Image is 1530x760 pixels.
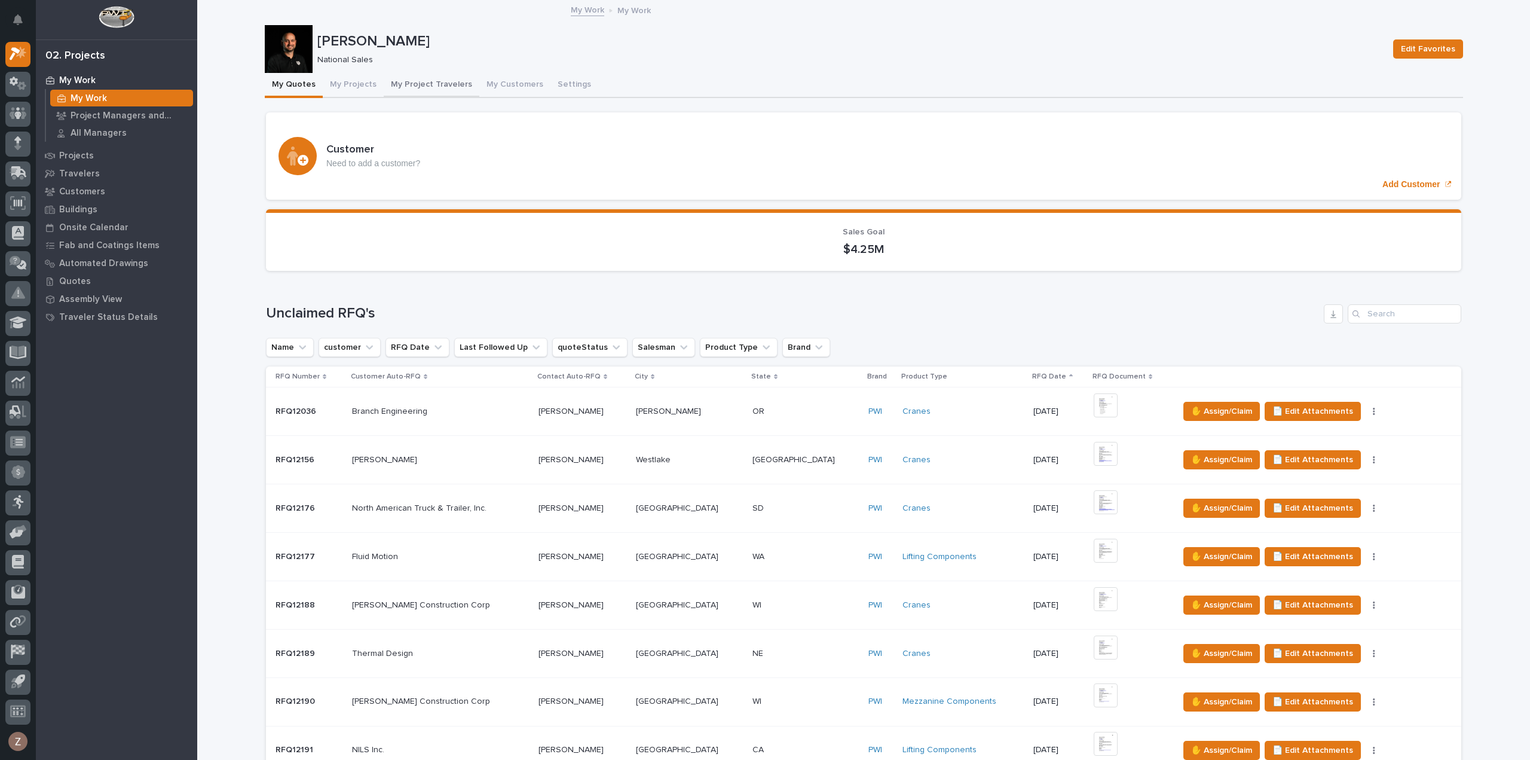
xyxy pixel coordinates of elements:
[1033,503,1084,514] p: [DATE]
[1183,547,1260,566] button: ✋ Assign/Claim
[276,404,319,417] p: RFQ12036
[571,2,604,16] a: My Work
[868,503,882,514] a: PWI
[276,646,317,659] p: RFQ12189
[636,598,721,611] p: [GEOGRAPHIC_DATA]
[1183,499,1260,518] button: ✋ Assign/Claim
[1032,370,1066,383] p: RFQ Date
[385,338,449,357] button: RFQ Date
[1265,450,1361,469] button: 📄 Edit Attachments
[1191,550,1252,564] span: ✋ Assign/Claim
[636,453,673,465] p: Westlake
[71,128,127,139] p: All Managers
[1033,455,1084,465] p: [DATE]
[352,694,492,707] p: [PERSON_NAME] Construction Corp
[265,73,323,98] button: My Quotes
[843,228,885,236] span: Sales Goal
[36,254,197,272] a: Automated Drawings
[1191,695,1252,709] span: ✋ Assign/Claim
[1265,402,1361,421] button: 📄 Edit Attachments
[782,338,830,357] button: Brand
[752,743,766,755] p: CA
[352,743,387,755] p: NILS Inc.
[868,697,882,707] a: PWI
[266,532,1461,581] tr: RFQ12177RFQ12177 Fluid MotionFluid Motion [PERSON_NAME][PERSON_NAME] [GEOGRAPHIC_DATA][GEOGRAPHIC...
[1265,644,1361,663] button: 📄 Edit Attachments
[868,649,882,659] a: PWI
[1191,743,1252,758] span: ✋ Assign/Claim
[1033,552,1084,562] p: [DATE]
[59,187,105,197] p: Customers
[276,453,317,465] p: RFQ12156
[1183,450,1260,469] button: ✋ Assign/Claim
[59,75,96,86] p: My Work
[617,3,651,16] p: My Work
[538,598,606,611] p: [PERSON_NAME]
[1272,501,1353,515] span: 📄 Edit Attachments
[59,240,160,251] p: Fab and Coatings Items
[36,200,197,218] a: Buildings
[384,73,479,98] button: My Project Travelers
[59,205,97,215] p: Buildings
[1183,692,1260,712] button: ✋ Assign/Claim
[902,600,931,611] a: Cranes
[538,453,606,465] p: [PERSON_NAME]
[36,272,197,290] a: Quotes
[46,90,197,106] a: My Work
[636,550,721,562] p: [GEOGRAPHIC_DATA]
[1272,646,1353,661] span: 📄 Edit Attachments
[15,14,30,33] div: Notifications
[901,370,947,383] p: Product Type
[266,435,1461,484] tr: RFQ12156RFQ12156 [PERSON_NAME][PERSON_NAME] [PERSON_NAME][PERSON_NAME] WestlakeWestlake [GEOGRAPH...
[352,453,420,465] p: [PERSON_NAME]
[902,649,931,659] a: Cranes
[700,338,778,357] button: Product Type
[1183,741,1260,760] button: ✋ Assign/Claim
[751,370,771,383] p: State
[1033,407,1084,417] p: [DATE]
[752,501,766,514] p: SD
[632,338,695,357] button: Salesman
[317,33,1384,50] p: [PERSON_NAME]
[1033,745,1084,755] p: [DATE]
[266,629,1461,677] tr: RFQ12189RFQ12189 Thermal DesignThermal Design [PERSON_NAME][PERSON_NAME] [GEOGRAPHIC_DATA][GEOGRA...
[902,455,931,465] a: Cranes
[1272,598,1353,612] span: 📄 Edit Attachments
[538,694,606,707] p: [PERSON_NAME]
[1191,453,1252,467] span: ✋ Assign/Claim
[1265,741,1361,760] button: 📄 Edit Attachments
[538,404,606,417] p: [PERSON_NAME]
[550,73,598,98] button: Settings
[326,144,420,157] h3: Customer
[454,338,547,357] button: Last Followed Up
[752,598,764,611] p: WI
[1272,695,1353,709] span: 📄 Edit Attachments
[352,646,415,659] p: Thermal Design
[1265,596,1361,615] button: 📄 Edit Attachments
[351,370,421,383] p: Customer Auto-RFQ
[352,404,430,417] p: Branch Engineering
[99,6,134,28] img: Workspace Logo
[636,646,721,659] p: [GEOGRAPHIC_DATA]
[1393,39,1463,59] button: Edit Favorites
[71,111,188,121] p: Project Managers and Engineers
[276,370,320,383] p: RFQ Number
[752,646,766,659] p: NE
[36,71,197,89] a: My Work
[1272,453,1353,467] span: 📄 Edit Attachments
[867,370,887,383] p: Brand
[636,743,721,755] p: [GEOGRAPHIC_DATA]
[317,55,1379,65] p: National Sales
[352,598,492,611] p: [PERSON_NAME] Construction Corp
[1348,304,1461,323] input: Search
[266,305,1319,322] h1: Unclaimed RFQ's
[479,73,550,98] button: My Customers
[752,453,837,465] p: [GEOGRAPHIC_DATA]
[752,550,767,562] p: WA
[538,743,606,755] p: [PERSON_NAME]
[5,7,30,32] button: Notifications
[902,745,977,755] a: Lifting Components
[46,124,197,141] a: All Managers
[538,646,606,659] p: [PERSON_NAME]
